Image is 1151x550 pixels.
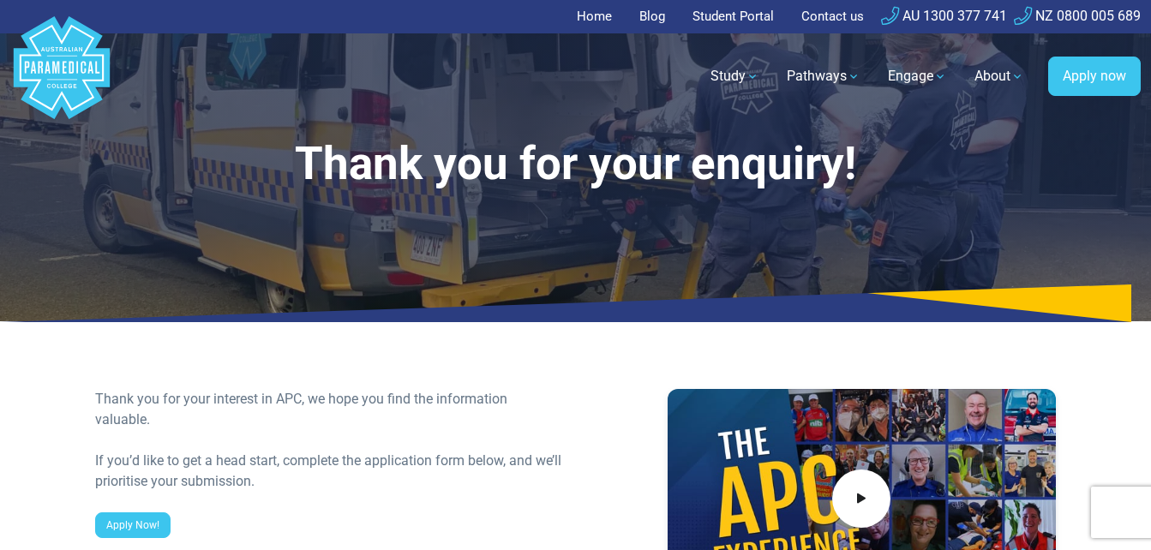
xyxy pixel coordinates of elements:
a: Apply now [1048,57,1141,96]
a: About [964,52,1034,100]
a: Study [700,52,770,100]
h1: Thank you for your enquiry! [95,137,1056,191]
a: Engage [878,52,957,100]
a: AU 1300 377 741 [881,8,1007,24]
div: Thank you for your interest in APC, we hope you find the information valuable. [95,389,566,430]
a: Pathways [776,52,871,100]
a: Australian Paramedical College [10,33,113,120]
a: NZ 0800 005 689 [1014,8,1141,24]
a: Apply Now! [95,512,171,538]
div: If you’d like to get a head start, complete the application form below, and we’ll prioritise your... [95,451,566,492]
